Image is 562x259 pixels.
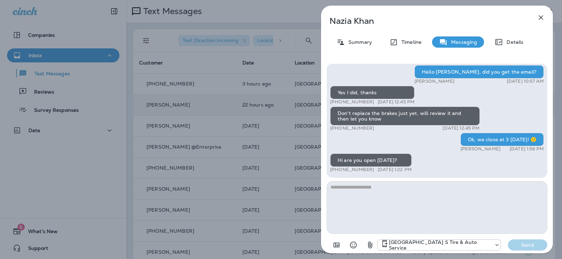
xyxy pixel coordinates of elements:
[345,39,372,45] p: Summary
[330,86,414,99] div: Yes I did, thanks
[378,167,412,172] p: [DATE] 1:22 PM
[346,238,360,252] button: Select an emoji
[398,39,421,45] p: Timeline
[378,99,414,105] p: [DATE] 12:45 PM
[389,239,491,251] p: [GEOGRAPHIC_DATA] S Tire & Auto Service
[443,125,479,131] p: [DATE] 12:45 PM
[460,133,544,146] div: Ok, we close at 3 [DATE]! 🙂
[330,107,480,125] div: Don't replace the brakes just yet, will review it and then let you know
[330,125,374,131] p: [PHONE_NUMBER]
[414,65,544,79] div: Hello [PERSON_NAME], did you get the email?
[330,154,412,167] div: Hi are you open [DATE]?
[329,238,344,252] button: Add in a premade template
[378,239,501,251] div: +1 (301) 975-0024
[414,79,455,84] p: [PERSON_NAME]
[330,99,374,105] p: [PHONE_NUMBER]
[447,39,477,45] p: Messaging
[460,146,501,152] p: [PERSON_NAME]
[329,16,521,26] p: Nazia Khan
[503,39,523,45] p: Details
[507,79,544,84] p: [DATE] 10:57 AM
[510,146,544,152] p: [DATE] 1:58 PM
[330,167,374,172] p: [PHONE_NUMBER]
